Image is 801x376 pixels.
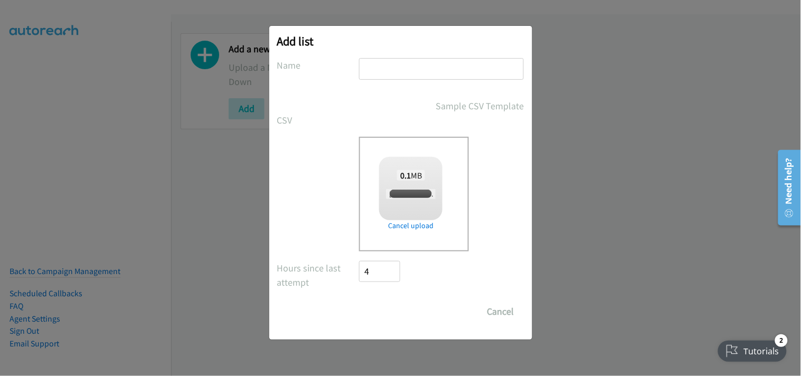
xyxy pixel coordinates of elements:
iframe: Checklist [712,330,793,368]
span: [PERSON_NAME] + Splunk FY26Q1 - OT Security Webinar - WS - 4.9 & 2.10.csv [386,189,609,199]
h2: Add list [277,34,524,49]
iframe: Resource Center [771,146,801,230]
label: Name [277,58,360,72]
span: MB [397,170,426,181]
strong: 0.1 [400,170,411,181]
a: Cancel upload [379,220,442,231]
a: Sample CSV Template [436,99,524,113]
button: Cancel [477,301,524,322]
label: Hours since last attempt [277,261,360,289]
label: CSV [277,113,360,127]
